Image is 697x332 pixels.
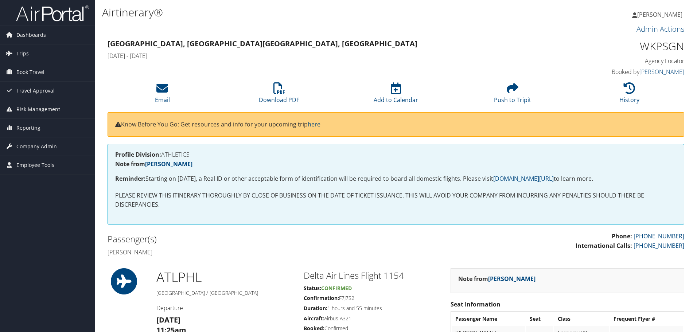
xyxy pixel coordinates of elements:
[115,160,192,168] strong: Note from
[612,232,632,240] strong: Phone:
[304,305,327,312] strong: Duration:
[452,312,525,325] th: Passenger Name
[108,52,537,60] h4: [DATE] - [DATE]
[304,315,324,322] strong: Aircraft:
[115,174,677,184] p: Starting on [DATE], a Real ID or other acceptable form of identification will be required to boar...
[115,191,677,210] p: PLEASE REVIEW THIS ITINERARY THOROUGHLY BY CLOSE OF BUSINESS ON THE DATE OF TICKET ISSUANCE. THIS...
[458,275,536,283] strong: Note from
[16,63,44,81] span: Book Travel
[493,175,554,183] a: [DOMAIN_NAME][URL]
[634,232,684,240] a: [PHONE_NUMBER]
[308,120,320,128] a: here
[610,312,683,325] th: Frequent Flyer #
[115,175,145,183] strong: Reminder:
[526,312,553,325] th: Seat
[304,325,439,332] h5: Confirmed
[304,294,339,301] strong: Confirmation:
[451,300,501,308] strong: Seat Information
[554,312,609,325] th: Class
[16,100,60,118] span: Risk Management
[16,156,54,174] span: Employee Tools
[16,26,46,44] span: Dashboards
[259,86,299,104] a: Download PDF
[548,39,684,54] h1: WKPSGN
[374,86,418,104] a: Add to Calendar
[619,86,639,104] a: History
[108,233,390,245] h2: Passenger(s)
[156,304,292,312] h4: Departure
[304,305,439,312] h5: 1 hours and 55 minutes
[548,68,684,76] h4: Booked by
[304,285,321,292] strong: Status:
[115,120,677,129] p: Know Before You Go: Get resources and info for your upcoming trip
[304,294,439,302] h5: F7J7S2
[637,11,682,19] span: [PERSON_NAME]
[108,248,390,256] h4: [PERSON_NAME]
[494,86,531,104] a: Push to Tripit
[108,39,417,48] strong: [GEOGRAPHIC_DATA], [GEOGRAPHIC_DATA] [GEOGRAPHIC_DATA], [GEOGRAPHIC_DATA]
[304,269,439,282] h2: Delta Air Lines Flight 1154
[145,160,192,168] a: [PERSON_NAME]
[488,275,536,283] a: [PERSON_NAME]
[634,242,684,250] a: [PHONE_NUMBER]
[156,268,292,286] h1: ATL PHL
[115,151,161,159] strong: Profile Division:
[16,137,57,156] span: Company Admin
[632,4,690,26] a: [PERSON_NAME]
[155,86,170,104] a: Email
[636,24,684,34] a: Admin Actions
[16,119,40,137] span: Reporting
[321,285,352,292] span: Confirmed
[548,57,684,65] h4: Agency Locator
[576,242,632,250] strong: International Calls:
[16,44,29,63] span: Trips
[16,82,55,100] span: Travel Approval
[156,315,180,325] strong: [DATE]
[16,5,89,22] img: airportal-logo.png
[639,68,684,76] a: [PERSON_NAME]
[304,315,439,322] h5: Airbus A321
[115,152,677,157] h4: ATHLETICS
[156,289,292,297] h5: [GEOGRAPHIC_DATA] / [GEOGRAPHIC_DATA]
[304,325,324,332] strong: Booked:
[102,5,494,20] h1: Airtinerary®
